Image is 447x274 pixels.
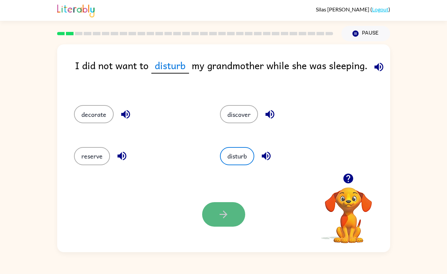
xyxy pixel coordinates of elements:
button: Pause [341,26,390,41]
button: disturb [220,147,254,165]
a: Logout [372,6,388,12]
video: Your browser must support playing .mp4 files to use Literably. Please try using another browser. [315,177,382,244]
span: disturb [151,58,189,74]
span: Silas [PERSON_NAME] [316,6,370,12]
button: reserve [74,147,110,165]
img: Literably [57,3,95,17]
button: discover [220,105,258,123]
div: I did not want to my grandmother while she was sleeping. [75,58,390,92]
button: decorate [74,105,114,123]
div: ( ) [316,6,390,12]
